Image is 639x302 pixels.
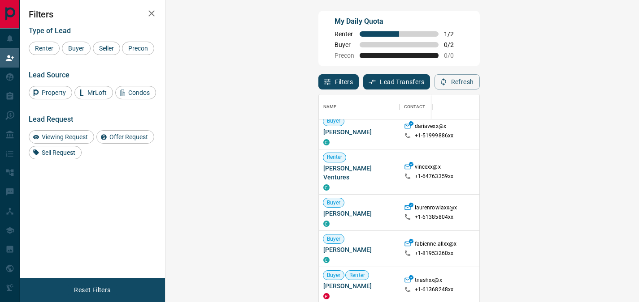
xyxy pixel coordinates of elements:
[29,71,70,79] span: Lead Source
[415,240,457,250] p: fabienne.allxx@x
[29,42,60,55] div: Renter
[318,74,359,89] button: Filters
[323,128,395,136] span: [PERSON_NAME]
[323,94,337,119] div: Name
[323,117,344,125] span: Buyer
[62,42,91,55] div: Buyer
[323,281,395,290] span: [PERSON_NAME]
[115,86,156,99] div: Condos
[106,133,151,140] span: Offer Request
[319,94,400,119] div: Name
[39,133,91,140] span: Viewing Request
[93,42,120,55] div: Seller
[415,276,442,286] p: tnashxx@x
[435,74,480,89] button: Refresh
[323,272,344,279] span: Buyer
[323,139,330,145] div: condos.ca
[32,45,57,52] span: Renter
[323,293,330,299] div: property.ca
[444,41,464,48] span: 0 / 2
[335,41,354,48] span: Buyer
[39,89,69,96] span: Property
[74,86,113,99] div: MrLoft
[39,149,78,156] span: Sell Request
[415,132,454,140] p: +1- 51999886xx
[323,209,395,218] span: [PERSON_NAME]
[444,30,464,38] span: 1 / 2
[125,45,151,52] span: Precon
[335,16,464,27] p: My Daily Quota
[29,86,72,99] div: Property
[29,26,71,35] span: Type of Lead
[415,173,454,180] p: +1- 64763359xx
[415,123,446,132] p: dariavexx@x
[323,235,344,243] span: Buyer
[29,9,156,20] h2: Filters
[363,74,430,89] button: Lead Transfers
[335,52,354,59] span: Precon
[415,250,454,257] p: +1- 81953260xx
[323,199,344,207] span: Buyer
[125,89,153,96] span: Condos
[84,89,110,96] span: MrLoft
[323,245,395,254] span: [PERSON_NAME]
[404,94,426,119] div: Contact
[415,163,441,173] p: vincexx@x
[335,30,354,38] span: Renter
[96,130,154,144] div: Offer Request
[323,153,346,161] span: Renter
[346,272,369,279] span: Renter
[65,45,87,52] span: Buyer
[29,130,94,144] div: Viewing Request
[29,115,73,123] span: Lead Request
[122,42,154,55] div: Precon
[415,286,454,293] p: +1- 61368248xx
[29,146,82,159] div: Sell Request
[415,213,454,221] p: +1- 61385804xx
[444,52,464,59] span: 0 / 0
[323,164,395,182] span: [PERSON_NAME] Ventures
[323,221,330,227] div: condos.ca
[68,282,116,298] button: Reset Filters
[323,184,330,191] div: condos.ca
[415,204,457,213] p: laurenrowlaxx@x
[323,257,330,263] div: condos.ca
[96,45,117,52] span: Seller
